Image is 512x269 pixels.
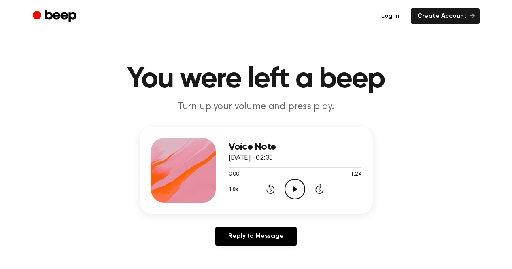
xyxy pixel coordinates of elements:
[351,170,361,179] span: 1:24
[229,142,361,153] h3: Voice Note
[101,100,412,114] p: Turn up your volume and press play.
[375,8,406,24] a: Log in
[411,8,480,24] a: Create Account
[215,227,296,246] a: Reply to Message
[229,170,239,179] span: 0:00
[229,182,241,196] button: 1.0x
[49,65,463,94] h1: You were left a beep
[229,155,273,162] span: [DATE] · 02:35
[33,8,79,24] a: Beep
